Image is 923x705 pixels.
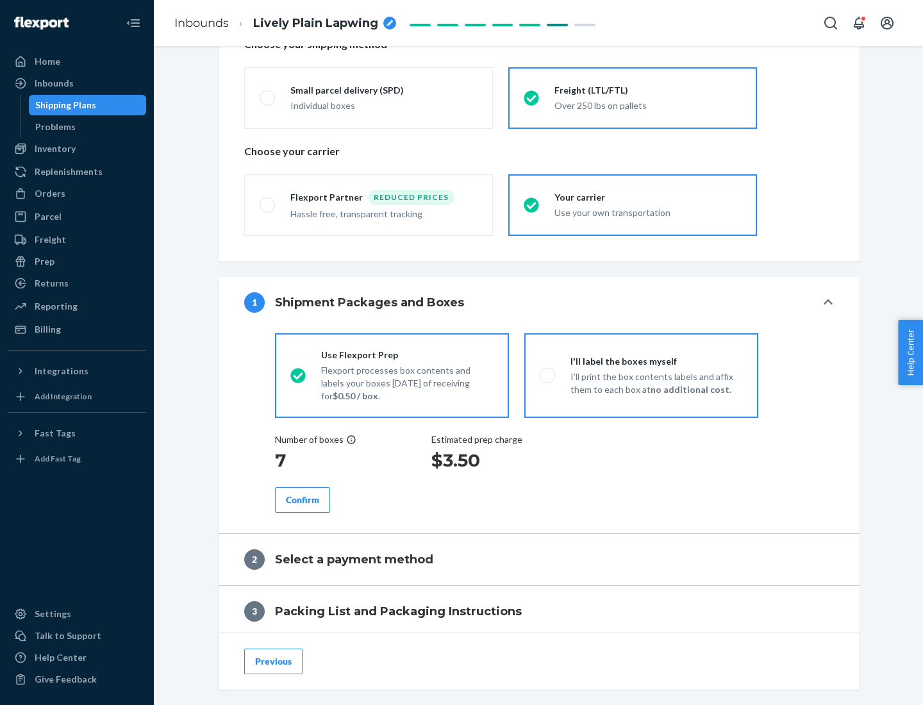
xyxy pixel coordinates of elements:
button: Close Navigation [121,10,146,36]
h4: Packing List and Packaging Instructions [275,603,522,620]
div: Inbounds [35,77,74,90]
div: Freight (LTL/FTL) [554,84,742,97]
img: Flexport logo [14,17,69,29]
a: Billing [8,319,146,340]
div: Inventory [35,142,76,155]
button: Give Feedback [8,669,146,690]
a: Freight [8,229,146,250]
div: 1 [244,292,265,313]
a: Inventory [8,138,146,159]
div: Help Center [35,651,87,664]
div: Confirm [286,493,319,506]
a: Add Fast Tag [8,449,146,469]
a: Replenishments [8,162,146,182]
div: Prep [35,255,54,268]
div: Home [35,55,60,68]
strong: no additional cost. [651,384,731,395]
div: Integrations [35,365,88,377]
div: Shipping Plans [35,99,96,112]
div: Use your own transportation [554,206,742,219]
div: Flexport Partner [290,191,368,204]
p: Estimated prep charge [431,433,522,446]
p: I’ll print the box contents labels and affix them to each box at [570,370,743,396]
div: I'll label the boxes myself [570,355,743,368]
ol: breadcrumbs [164,4,406,42]
div: Replenishments [35,165,103,178]
div: Fast Tags [35,427,76,440]
div: Billing [35,323,61,336]
div: Freight [35,233,66,246]
button: 3Packing List and Packaging Instructions [219,586,860,637]
a: Returns [8,273,146,294]
a: Add Integration [8,386,146,407]
div: Individual boxes [290,99,478,112]
button: Open Search Box [818,10,844,36]
div: Give Feedback [35,673,97,686]
span: Lively Plain Lapwing [253,15,378,32]
button: 1Shipment Packages and Boxes [219,277,860,328]
button: Help Center [898,320,923,385]
h4: Select a payment method [275,551,433,568]
div: Orders [35,187,65,200]
a: Inbounds [8,73,146,94]
button: Fast Tags [8,423,146,444]
div: Use Flexport Prep [321,349,494,361]
a: Shipping Plans [29,95,147,115]
a: Problems [29,117,147,137]
h1: $3.50 [431,449,522,472]
div: Talk to Support [35,629,101,642]
p: Choose your carrier [244,144,834,159]
div: Settings [35,608,71,620]
div: 3 [244,601,265,622]
a: Help Center [8,647,146,668]
a: Inbounds [174,16,229,30]
button: Open account menu [874,10,900,36]
div: Add Integration [35,391,92,402]
button: 2Select a payment method [219,534,860,585]
div: Reduced prices [368,190,454,205]
div: 2 [244,549,265,570]
a: Parcel [8,206,146,227]
button: Previous [244,649,303,674]
button: Open notifications [846,10,872,36]
div: Over 250 lbs on pallets [554,99,742,112]
a: Orders [8,183,146,204]
div: Returns [35,277,69,290]
div: Hassle free, transparent tracking [290,208,478,220]
button: Integrations [8,361,146,381]
h1: 7 [275,449,356,472]
a: Home [8,51,146,72]
p: Flexport processes box contents and labels your boxes [DATE] of receiving for . [321,364,494,402]
div: Reporting [35,300,78,313]
div: Your carrier [554,191,742,204]
div: Parcel [35,210,62,223]
a: Settings [8,604,146,624]
a: Prep [8,251,146,272]
a: Talk to Support [8,626,146,646]
div: Add Fast Tag [35,453,81,464]
button: Confirm [275,487,330,513]
h4: Shipment Packages and Boxes [275,294,464,311]
div: Number of boxes [275,433,356,446]
div: Problems [35,120,76,133]
a: Reporting [8,296,146,317]
strong: $0.50 / box [333,390,378,401]
div: Small parcel delivery (SPD) [290,84,478,97]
